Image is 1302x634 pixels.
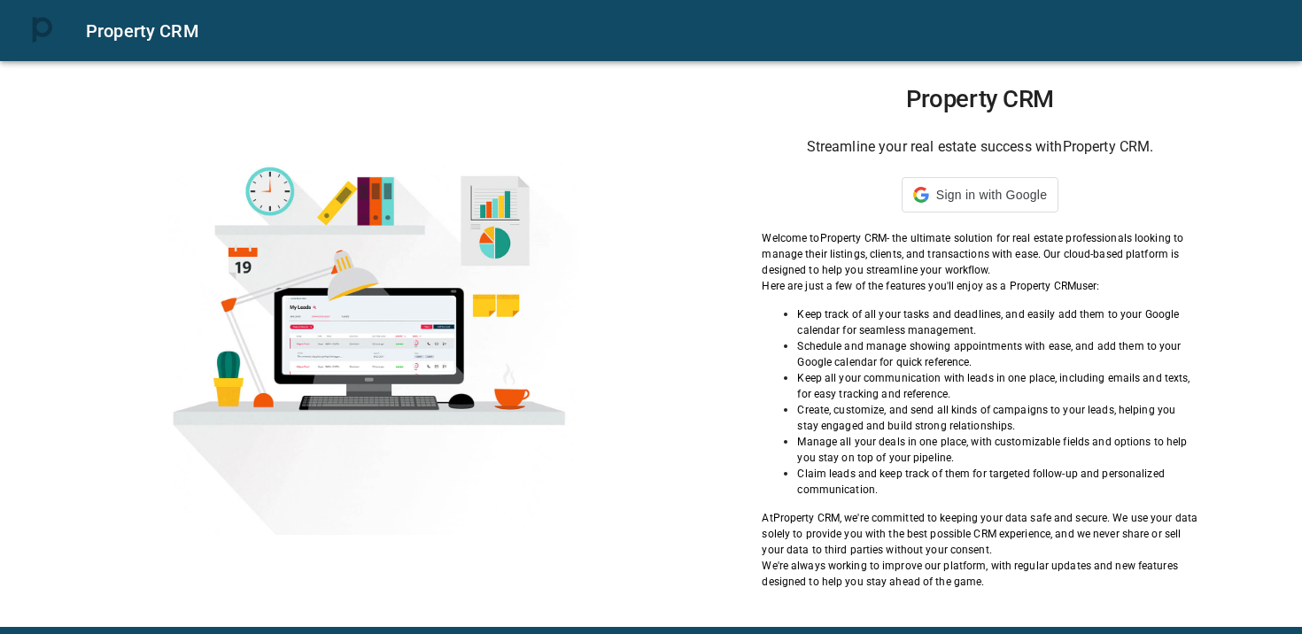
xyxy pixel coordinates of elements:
[797,338,1197,370] p: Schedule and manage showing appointments with ease, and add them to your Google calendar for quic...
[797,466,1197,498] p: Claim leads and keep track of them for targeted follow-up and personalized communication.
[86,17,1281,45] div: Property CRM
[762,558,1197,590] p: We're always working to improve our platform, with regular updates and new features designed to h...
[762,230,1197,278] p: Welcome to Property CRM - the ultimate solution for real estate professionals looking to manage t...
[762,278,1197,294] p: Here are just a few of the features you'll enjoy as a Property CRM user:
[797,306,1197,338] p: Keep track of all your tasks and deadlines, and easily add them to your Google calendar for seaml...
[762,135,1197,159] h6: Streamline your real estate success with Property CRM .
[762,85,1197,113] h1: Property CRM
[797,402,1197,434] p: Create, customize, and send all kinds of campaigns to your leads, helping you stay engaged and bu...
[797,370,1197,402] p: Keep all your communication with leads in one place, including emails and texts, for easy trackin...
[762,510,1197,558] p: At Property CRM , we're committed to keeping your data safe and secure. We use your data solely t...
[902,177,1058,213] div: Sign in with Google
[797,434,1197,466] p: Manage all your deals in one place, with customizable fields and options to help you stay on top ...
[936,188,1047,202] span: Sign in with Google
